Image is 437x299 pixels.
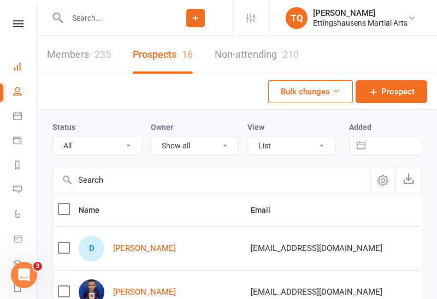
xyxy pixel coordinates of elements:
input: Search... [64,10,158,26]
a: Product Sales [13,228,38,252]
a: [PERSON_NAME] [113,244,176,253]
input: Search [53,167,370,193]
span: [EMAIL_ADDRESS][DOMAIN_NAME] [251,238,382,259]
a: Reports [13,154,38,178]
a: Dashboard [13,56,38,80]
button: Interact with the calendar and add the check-in date for your trip. [351,136,371,155]
button: Bulk changes [268,80,353,103]
span: Name [79,206,111,214]
label: Status [52,123,75,131]
div: 210 [282,49,299,60]
div: [PERSON_NAME] [313,8,408,18]
span: Email [251,206,282,214]
a: Non-attending210 [215,36,299,74]
div: 16 [182,49,193,60]
label: View [247,123,264,131]
span: 3 [33,262,42,271]
a: Prospects16 [133,36,193,74]
a: Payments [13,129,38,154]
label: Owner [151,123,173,131]
a: People [13,80,38,105]
div: 235 [95,49,111,60]
a: Prospect [356,80,427,103]
div: Ettingshausens Martial Arts [313,18,408,28]
div: Daniel [79,236,104,261]
span: Prospect [381,85,415,98]
a: Calendar [13,105,38,129]
iframe: Intercom live chat [11,262,37,288]
button: Name [79,204,111,217]
a: [PERSON_NAME] [113,288,176,297]
div: TQ [286,7,308,29]
a: Members235 [47,36,111,74]
button: Email [251,204,282,217]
